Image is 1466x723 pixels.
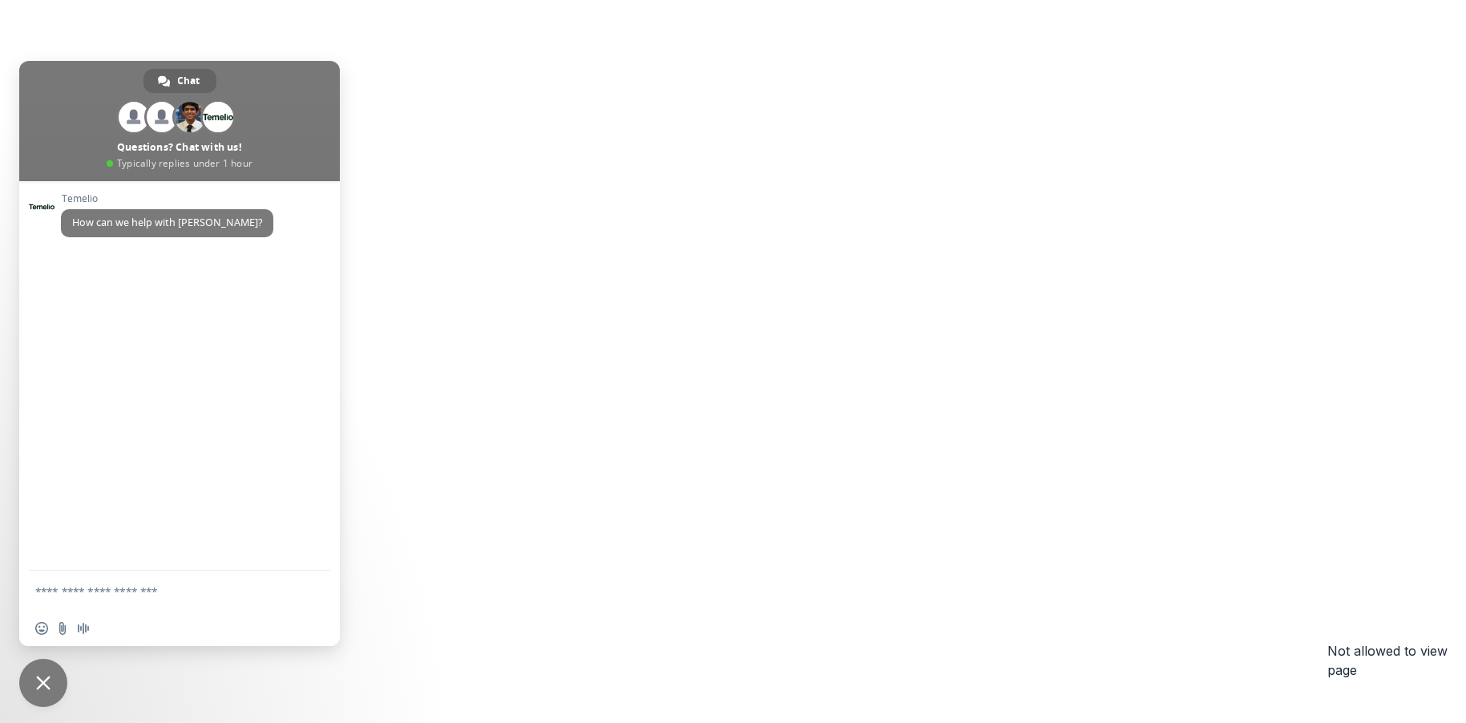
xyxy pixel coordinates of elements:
a: Chat [143,69,216,93]
span: Chat [178,69,200,93]
span: Insert an emoji [35,622,48,635]
textarea: Compose your message... [35,571,292,611]
a: Close chat [19,659,67,707]
span: Temelio [61,193,273,204]
span: Send a file [56,622,69,635]
h2: Not allowed to view page [1327,641,1466,680]
span: How can we help with [PERSON_NAME]? [72,216,262,229]
span: Audio message [77,622,90,635]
